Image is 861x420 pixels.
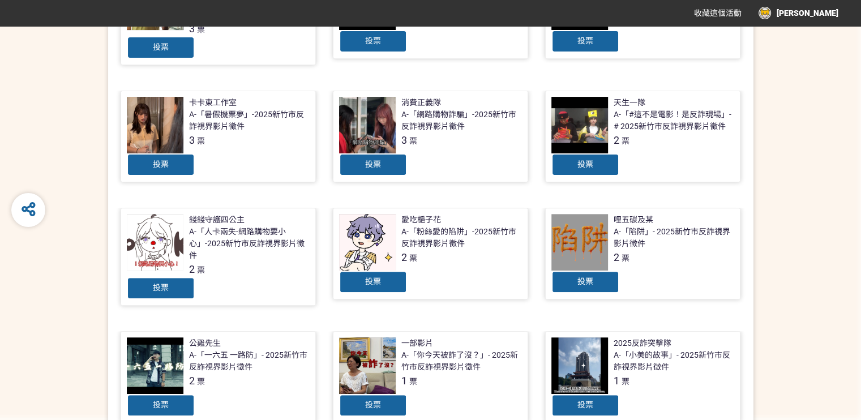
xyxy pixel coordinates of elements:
[409,377,417,386] span: 票
[622,254,629,263] span: 票
[121,91,316,182] a: 卡卡東工作室A-「暑假機票夢」-2025新竹市反詐視界影片徵件3票投票
[577,160,593,169] span: 投票
[409,136,417,145] span: 票
[189,109,310,132] div: A-「暑假機票夢」-2025新竹市反詐視界影片徵件
[121,208,316,306] a: 錢錢守護四公主A-「人卡兩失-網路購物要小心」-2025新竹市反詐視界影片徵件2票投票
[614,251,619,263] span: 2
[577,36,593,45] span: 投票
[577,400,593,409] span: 投票
[189,375,195,387] span: 2
[153,160,169,169] span: 投票
[694,8,742,18] span: 收藏這個活動
[545,91,740,182] a: 天生一隊A-「#這不是電影！是反詐現場」-# 2025新竹市反詐視界影片徵件2票投票
[614,214,653,226] div: 哩五碳及某
[401,97,441,109] div: 消費正義隊
[401,337,433,349] div: 一部影片
[153,42,169,52] span: 投票
[189,337,221,349] div: 公雞先生
[622,377,629,386] span: 票
[622,136,629,145] span: 票
[614,109,734,132] div: A-「#這不是電影！是反詐現場」-# 2025新竹市反詐視界影片徵件
[189,226,310,262] div: A-「人卡兩失-網路購物要小心」-2025新竹市反詐視界影片徵件
[614,337,671,349] div: 2025反詐突擊隊
[401,349,522,373] div: A-「你今天被詐了沒？」- 2025新竹市反詐視界影片徵件
[401,109,522,132] div: A-「網路購物詐騙」-2025新竹市反詐視界影片徵件
[365,400,381,409] span: 投票
[189,263,195,275] span: 2
[333,208,528,299] a: 愛吃梔子花A-「粉絲愛的陷阱」-2025新竹市反詐視界影片徵件2票投票
[401,375,407,387] span: 1
[614,349,734,373] div: A-「小美的故事」- 2025新竹市反詐視界影片徵件
[365,277,381,286] span: 投票
[197,136,205,145] span: 票
[197,377,205,386] span: 票
[614,134,619,146] span: 2
[401,134,407,146] span: 3
[153,400,169,409] span: 投票
[577,277,593,286] span: 投票
[197,265,205,275] span: 票
[189,134,195,146] span: 3
[365,36,381,45] span: 投票
[197,25,205,34] span: 票
[153,283,169,292] span: 投票
[189,214,245,226] div: 錢錢守護四公主
[401,251,407,263] span: 2
[189,23,195,35] span: 3
[614,375,619,387] span: 1
[189,349,310,373] div: A-「一六五 一路防」- 2025新竹市反詐視界影片徵件
[401,226,522,250] div: A-「粉絲愛的陷阱」-2025新竹市反詐視界影片徵件
[365,160,381,169] span: 投票
[333,91,528,182] a: 消費正義隊A-「網路購物詐騙」-2025新竹市反詐視界影片徵件3票投票
[614,226,734,250] div: A-「陷阱」- 2025新竹市反詐視界影片徵件
[614,97,645,109] div: 天生一隊
[401,214,441,226] div: 愛吃梔子花
[189,97,237,109] div: 卡卡東工作室
[409,254,417,263] span: 票
[545,208,740,299] a: 哩五碳及某A-「陷阱」- 2025新竹市反詐視界影片徵件2票投票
